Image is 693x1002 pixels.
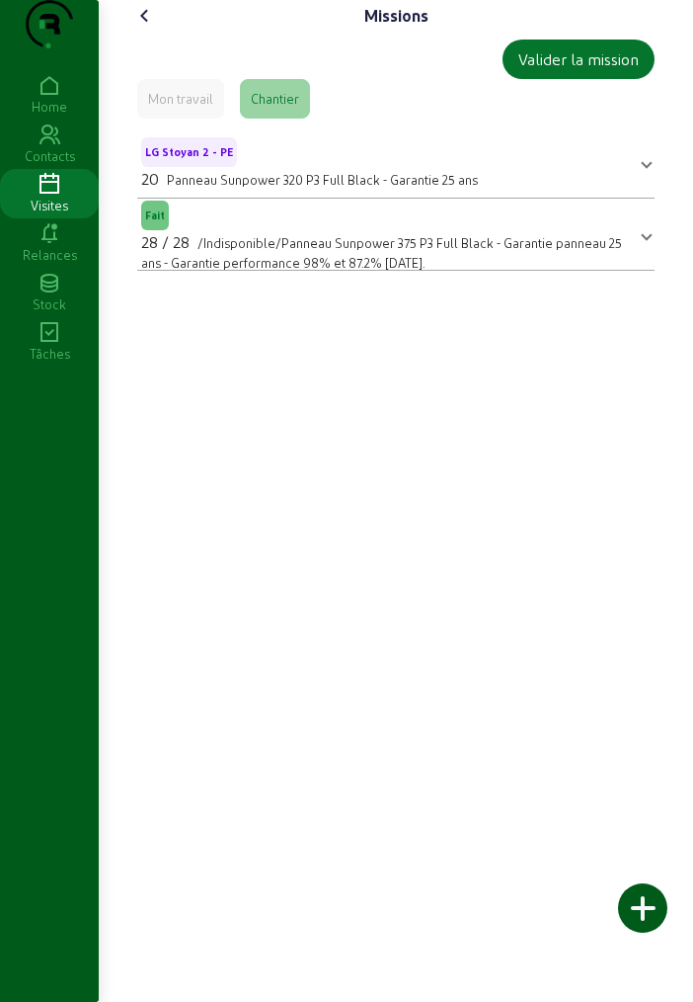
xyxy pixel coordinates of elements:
[148,90,213,108] div: Mon travail
[141,232,190,251] span: 28 / 28
[145,145,233,159] span: LG Stoyan 2 - PE
[145,209,165,222] span: Fait
[167,172,478,187] span: Panneau Sunpower 320 P3 Full Black - Garantie 25 ans
[141,169,159,188] span: 20
[502,40,654,79] button: Valider la mission
[364,4,428,28] div: Missions
[137,134,654,190] mat-expansion-panel-header: LG Stoyan 2 - PE20Panneau Sunpower 320 P3 Full Black - Garantie 25 ans
[518,47,639,71] div: Valider la mission
[251,90,299,108] div: Chantier
[141,235,622,270] span: /Indisponible/Panneau Sunpower 375 P3 Full Black - Garantie panneau 25 ans - Garantie performance...
[137,207,654,262] mat-expansion-panel-header: Fait28 / 28/Indisponible/Panneau Sunpower 375 P3 Full Black - Garantie panneau 25 ans - Garantie ...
